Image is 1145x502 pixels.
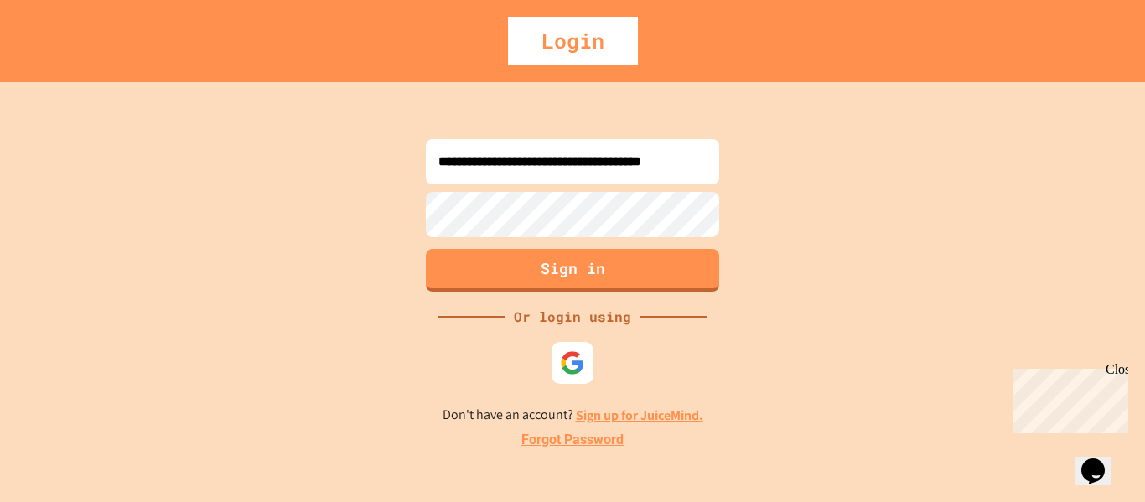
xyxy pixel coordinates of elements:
p: Don't have an account? [443,405,703,426]
iframe: chat widget [1006,362,1128,433]
button: Sign in [426,249,719,292]
a: Sign up for JuiceMind. [576,406,703,424]
div: Chat with us now!Close [7,7,116,106]
iframe: chat widget [1075,435,1128,485]
div: Or login using [505,307,640,327]
div: Login [508,17,638,65]
a: Forgot Password [521,430,624,450]
img: google-icon.svg [560,350,585,375]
